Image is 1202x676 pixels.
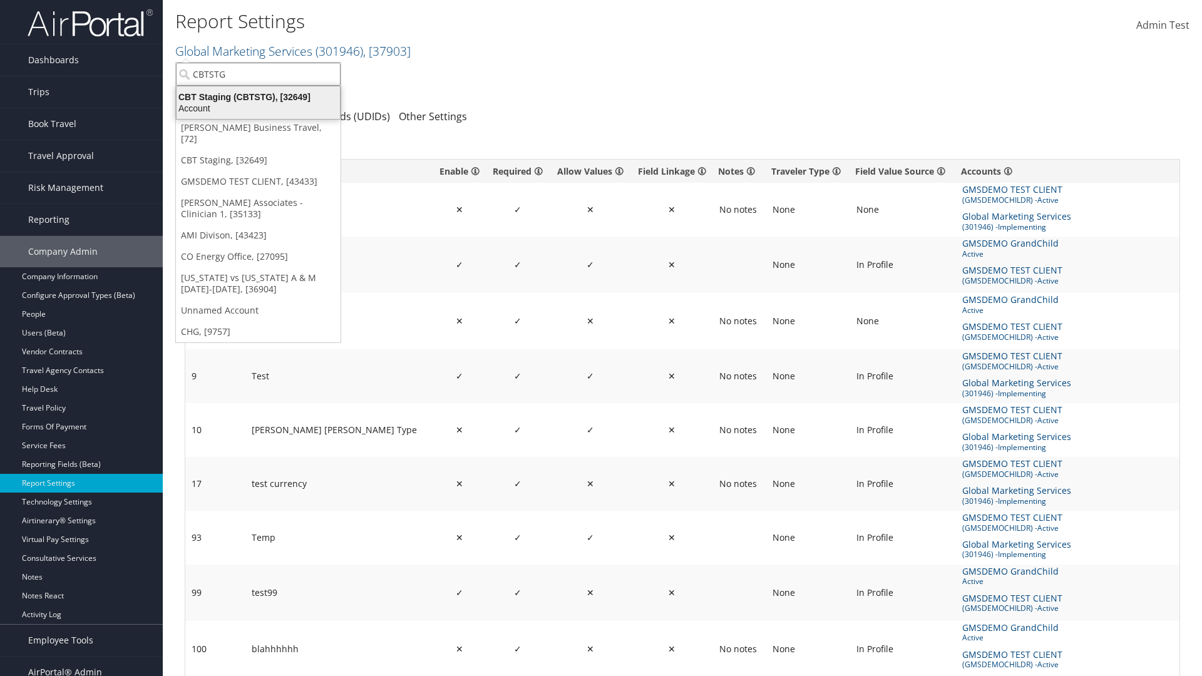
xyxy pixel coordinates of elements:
[176,192,341,225] a: [PERSON_NAME] Associates - Clinician 1, [35133]
[169,91,347,103] div: CBT Staging (CBTSTG), [32649]
[771,165,845,178] div: Displays the drop-down list value selected and designates the Traveler Type (e.g., Guest) linked ...
[587,643,594,655] span: ✕
[962,194,1146,206] span: (GMSDEMOCHILDR) - Active
[1136,18,1189,32] span: Admin Test
[587,531,594,543] span: ✓
[962,293,1061,307] span: GMSDEMO GrandChild
[555,165,625,178] div: ✔ indicates the toggle is On and values and the Customer has a set of values they want loaded for...
[962,548,1142,560] span: (301946) - Implementing
[962,632,1073,643] span: Active
[962,522,1146,534] span: (GMSDEMOCHILDR) - Active
[456,643,463,655] span: ✕
[668,203,675,215] span: ✕
[962,183,1065,197] span: GMSDEMO TEST CLIENT
[587,586,594,598] span: ✕
[850,457,956,511] td: In Profile
[962,658,1146,670] span: (GMSDEMOCHILDR) - Active
[176,63,341,86] input: Search Accounts
[185,349,245,403] td: 9
[962,210,1074,223] span: Global Marketing Services
[316,43,363,59] span: ( 301946 )
[491,165,545,178] div: ✔ indicates the toggle is On and the Customer requires a value for the Reporting Field and it mus...
[28,76,49,108] span: Trips
[962,414,1146,426] span: (GMSDEMOCHILDR) - Active
[962,538,1074,551] span: Global Marketing Services
[962,361,1146,372] span: (GMSDEMOCHILDR) - Active
[962,575,1073,587] span: Active
[766,237,850,293] td: None
[176,150,341,171] a: CBT Staging, [32649]
[850,403,956,457] td: In Profile
[456,586,463,598] span: ✓
[587,424,594,436] span: ✓
[962,511,1065,525] span: GMSDEMO TEST CLIENT
[245,457,433,511] td: test currency
[514,203,521,215] span: ✓
[1136,6,1189,45] a: Admin Test
[176,267,341,300] a: [US_STATE] vs [US_STATE] A & M [DATE]-[DATE], [36904]
[962,387,1142,399] span: (301946) - Implementing
[962,648,1065,662] span: GMSDEMO TEST CLIENT
[514,370,521,382] span: ✓
[28,236,98,267] span: Company Admin
[850,237,956,293] td: In Profile
[28,625,93,656] span: Employee Tools
[850,183,956,237] td: None
[766,349,850,403] td: None
[962,237,1061,250] span: GMSDEMO GrandChild
[514,315,521,327] span: ✓
[962,602,1146,614] span: (GMSDEMOCHILDR) - Active
[962,248,1073,260] span: Active
[456,203,463,215] span: ✕
[719,478,757,489] span: No notes
[719,424,757,436] span: No notes
[668,531,675,543] span: ✕
[399,110,467,123] a: Other Settings
[962,304,1073,316] span: Active
[668,643,675,655] span: ✕
[28,172,103,203] span: Risk Management
[962,376,1074,390] span: Global Marketing Services
[668,586,675,598] span: ✕
[962,221,1142,233] span: (301946) - Implementing
[962,468,1146,480] span: (GMSDEMOCHILDR) - Active
[962,275,1146,287] span: (GMSDEMOCHILDR) - Active
[718,165,761,178] div: Free form text displaying here provides instructions explaining Reporting Field Linkage (see Repo...
[185,511,245,565] td: 93
[766,457,850,511] td: None
[668,370,675,382] span: ✕
[169,103,347,114] div: Account
[962,457,1065,471] span: GMSDEMO TEST CLIENT
[962,347,1074,361] span: Global Marketing Services
[962,403,1065,417] span: GMSDEMO TEST CLIENT
[962,621,1061,635] span: GMSDEMO GrandChild
[456,370,463,382] span: ✓
[850,293,956,349] td: None
[850,565,956,621] td: In Profile
[850,511,956,565] td: In Profile
[850,349,956,403] td: In Profile
[962,430,1074,444] span: Global Marketing Services
[176,117,341,150] a: [PERSON_NAME] Business Travel, [72]
[766,565,850,621] td: None
[175,8,851,34] h1: Report Settings
[962,264,1065,277] span: GMSDEMO TEST CLIENT
[28,204,69,235] span: Reporting
[766,183,850,237] td: None
[514,531,521,543] span: ✓
[514,643,521,655] span: ✓
[587,315,594,327] span: ✕
[962,495,1142,507] span: (301946) - Implementing
[766,511,850,565] td: None
[176,246,341,267] a: CO Energy Office, [27095]
[185,403,245,457] td: 10
[719,204,757,215] span: No notes
[456,315,463,327] span: ✕
[766,403,850,457] td: None
[668,259,675,270] span: ✕
[668,424,675,436] span: ✕
[962,349,1065,363] span: GMSDEMO TEST CLIENT
[514,424,521,436] span: ✓
[176,300,341,321] a: Unnamed Account
[438,165,481,178] div: ✔ indicates the toggle is On and the Reporting Field is active and will be used by downstream sys...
